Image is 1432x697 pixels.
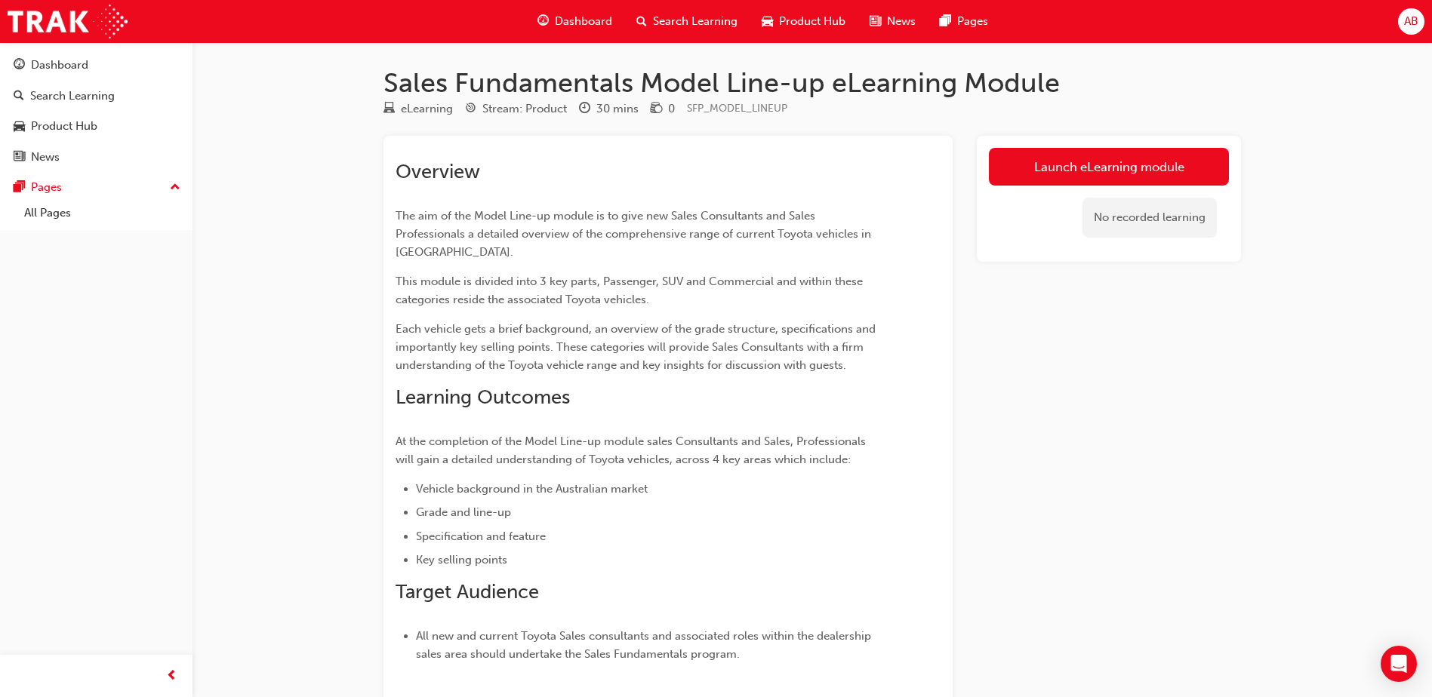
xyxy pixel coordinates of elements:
[887,13,916,30] span: News
[170,178,180,198] span: up-icon
[396,434,869,466] span: At the completion of the Model Line-up module sales Consultants and Sales, Professionals will gai...
[6,143,186,171] a: News
[687,102,787,115] span: Learning resource code
[14,151,25,164] span: news-icon
[6,51,186,79] a: Dashboard
[401,100,453,118] div: eLearning
[482,100,567,118] div: Stream: Product
[940,12,951,31] span: pages-icon
[6,173,186,201] button: Pages
[579,100,639,118] div: Duration
[18,201,186,225] a: All Pages
[1398,8,1424,35] button: AB
[396,580,539,603] span: Target Audience
[31,118,97,135] div: Product Hub
[989,148,1229,186] a: Launch eLearning module
[624,6,750,37] a: search-iconSearch Learning
[396,160,480,183] span: Overview
[8,5,128,38] img: Trak
[383,103,395,116] span: learningResourceType_ELEARNING-icon
[1082,198,1217,238] div: No recorded learning
[1404,13,1418,30] span: AB
[383,66,1241,100] h1: Sales Fundamentals Model Line-up eLearning Module
[636,12,647,31] span: search-icon
[396,209,874,259] span: The aim of the Model Line-up module is to give new Sales Consultants and Sales Professionals a de...
[596,100,639,118] div: 30 mins
[14,90,24,103] span: search-icon
[668,100,675,118] div: 0
[396,322,879,372] span: Each vehicle gets a brief background, an overview of the grade structure, specifications and impo...
[651,100,675,118] div: Price
[416,553,507,567] span: Key selling points
[465,103,476,116] span: target-icon
[762,12,773,31] span: car-icon
[416,482,648,496] span: Vehicle background in the Australian market
[6,112,186,140] a: Product Hub
[396,275,866,306] span: This module is divided into 3 key parts, Passenger, SUV and Commercial and within these categorie...
[396,385,570,409] span: Learning Outcomes
[31,149,60,166] div: News
[750,6,858,37] a: car-iconProduct Hub
[14,181,25,195] span: pages-icon
[555,13,612,30] span: Dashboard
[14,120,25,134] span: car-icon
[653,13,738,30] span: Search Learning
[416,629,874,661] span: All new and current Toyota Sales consultants and associated roles within the dealership sales are...
[651,103,662,116] span: money-icon
[957,13,988,30] span: Pages
[166,667,177,686] span: prev-icon
[465,100,567,118] div: Stream
[416,530,546,543] span: Specification and feature
[30,88,115,105] div: Search Learning
[537,12,549,31] span: guage-icon
[6,82,186,110] a: Search Learning
[14,59,25,72] span: guage-icon
[383,100,453,118] div: Type
[779,13,845,30] span: Product Hub
[31,179,62,196] div: Pages
[6,48,186,173] button: DashboardSearch LearningProduct HubNews
[525,6,624,37] a: guage-iconDashboard
[928,6,1000,37] a: pages-iconPages
[579,103,590,116] span: clock-icon
[858,6,928,37] a: news-iconNews
[870,12,881,31] span: news-icon
[31,57,88,74] div: Dashboard
[416,505,511,519] span: Grade and line-up
[1381,646,1417,682] div: Open Intercom Messenger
